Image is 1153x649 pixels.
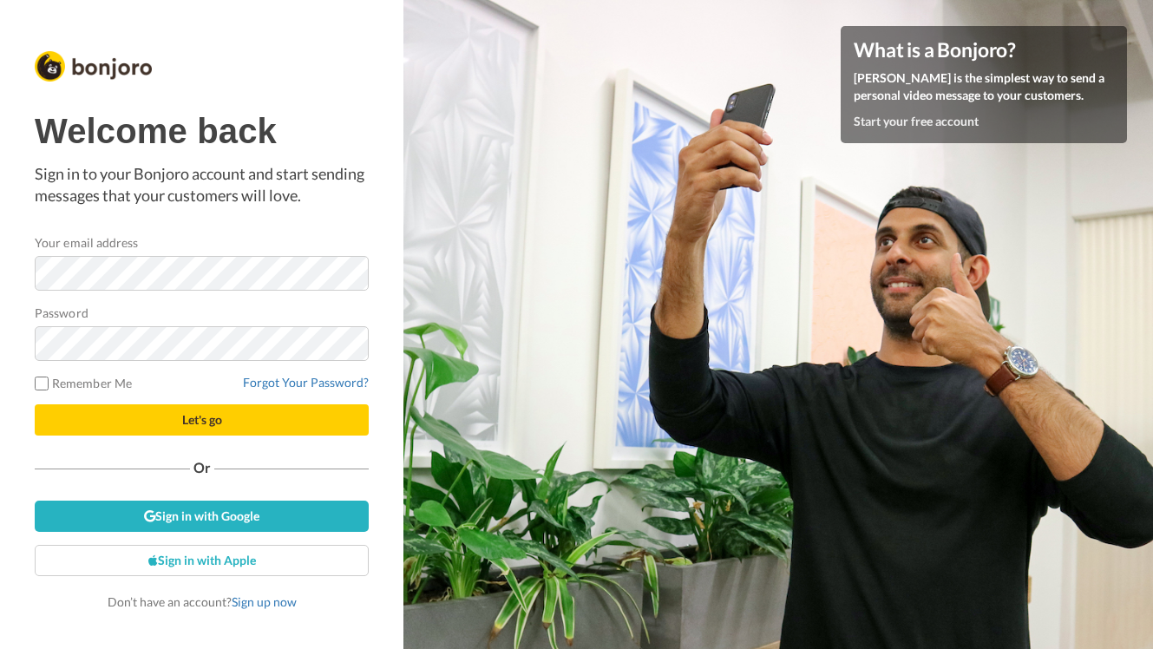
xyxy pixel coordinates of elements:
label: Password [35,304,88,322]
a: Sign up now [232,594,297,609]
span: Let's go [182,412,222,427]
a: Sign in with Apple [35,545,369,576]
span: Or [190,462,214,474]
input: Remember Me [35,377,49,390]
label: Your email address [35,233,138,252]
h1: Welcome back [35,112,369,150]
p: Sign in to your Bonjoro account and start sending messages that your customers will love. [35,163,369,207]
a: Sign in with Google [35,501,369,532]
span: Don’t have an account? [108,594,297,609]
label: Remember Me [35,374,132,392]
p: [PERSON_NAME] is the simplest way to send a personal video message to your customers. [854,69,1114,104]
a: Start your free account [854,114,979,128]
h4: What is a Bonjoro? [854,39,1114,61]
a: Forgot Your Password? [243,375,369,390]
button: Let's go [35,404,369,436]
